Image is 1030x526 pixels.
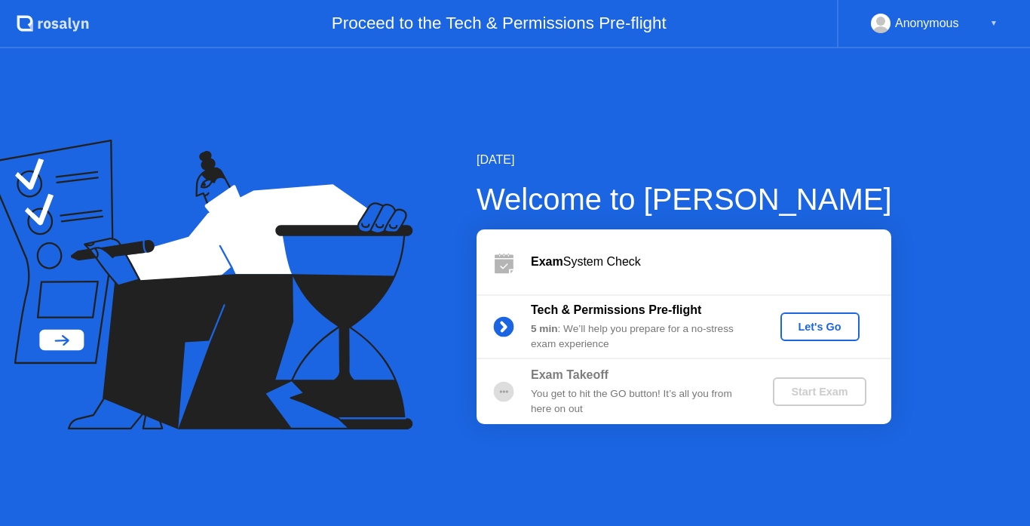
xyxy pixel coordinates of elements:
[477,177,892,222] div: Welcome to [PERSON_NAME]
[780,312,860,341] button: Let's Go
[531,386,748,417] div: You get to hit the GO button! It’s all you from here on out
[990,14,998,33] div: ▼
[477,151,892,169] div: [DATE]
[531,255,563,268] b: Exam
[895,14,959,33] div: Anonymous
[531,321,748,352] div: : We’ll help you prepare for a no-stress exam experience
[531,253,891,271] div: System Check
[531,323,558,334] b: 5 min
[531,368,608,381] b: Exam Takeoff
[531,303,701,316] b: Tech & Permissions Pre-flight
[779,386,860,398] div: Start Exam
[773,377,866,406] button: Start Exam
[786,321,854,333] div: Let's Go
